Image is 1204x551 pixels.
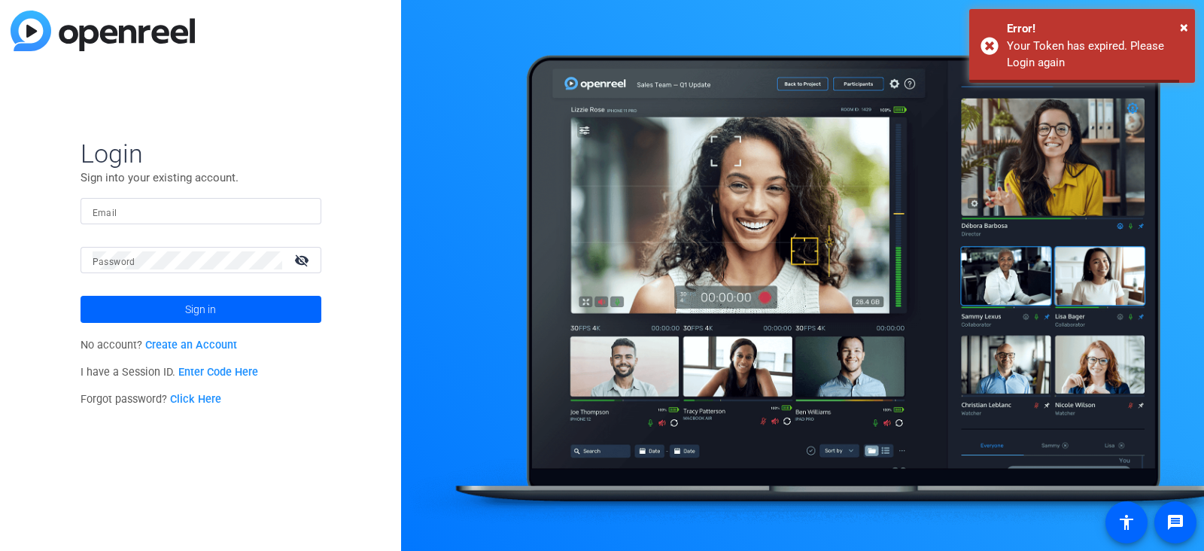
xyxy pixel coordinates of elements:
mat-icon: accessibility [1117,513,1136,531]
span: Sign in [185,291,216,328]
mat-label: Email [93,208,117,218]
button: Close [1180,16,1188,38]
div: Your Token has expired. Please Login again [1007,38,1184,72]
mat-icon: message [1166,513,1184,531]
a: Create an Account [145,339,237,352]
a: Click Here [170,393,221,406]
mat-label: Password [93,257,135,267]
mat-icon: visibility_off [285,249,321,271]
span: I have a Session ID. [81,366,259,379]
input: Enter Email Address [93,202,309,221]
span: Login [81,138,321,169]
div: Error! [1007,20,1184,38]
a: Enter Code Here [178,366,258,379]
span: No account? [81,339,238,352]
span: Forgot password? [81,393,222,406]
span: × [1180,18,1188,36]
button: Sign in [81,296,321,323]
p: Sign into your existing account. [81,169,321,186]
img: blue-gradient.svg [11,11,195,51]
